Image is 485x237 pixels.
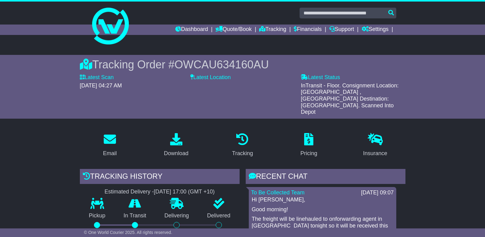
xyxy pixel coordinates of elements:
[297,131,321,160] a: Pricing
[80,212,115,219] p: Pickup
[80,189,240,195] div: Estimated Delivery -
[164,149,188,158] div: Download
[363,149,387,158] div: Insurance
[294,25,322,35] a: Financials
[246,169,405,185] div: RECENT CHAT
[114,212,155,219] p: In Transit
[301,74,340,81] label: Latest Status
[329,25,354,35] a: Support
[259,25,286,35] a: Tracking
[174,58,269,71] span: OWCAU634160AU
[252,197,393,203] p: Hi [PERSON_NAME],
[190,74,231,81] label: Latest Location
[160,131,192,160] a: Download
[155,212,198,219] p: Delivering
[80,169,240,185] div: Tracking history
[84,230,172,235] span: © One World Courier 2025. All rights reserved.
[361,189,394,196] div: [DATE] 09:07
[80,58,405,71] div: Tracking Order #
[215,25,252,35] a: Quote/Book
[300,149,317,158] div: Pricing
[232,149,253,158] div: Tracking
[359,131,391,160] a: Insurance
[80,82,122,89] span: [DATE] 04:27 AM
[362,25,389,35] a: Settings
[175,25,208,35] a: Dashboard
[301,82,398,115] span: InTransit - Floor. Consignment Location: [GEOGRAPHIC_DATA] , [GEOGRAPHIC_DATA] Destination: [GEOG...
[99,131,121,160] a: Email
[251,189,305,196] a: To Be Collected Team
[198,212,240,219] p: Delivered
[252,206,393,213] p: Good morning!
[154,189,215,195] div: [DATE] 17:00 (GMT +10)
[80,74,114,81] label: Latest Scan
[103,149,117,158] div: Email
[228,131,257,160] a: Tracking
